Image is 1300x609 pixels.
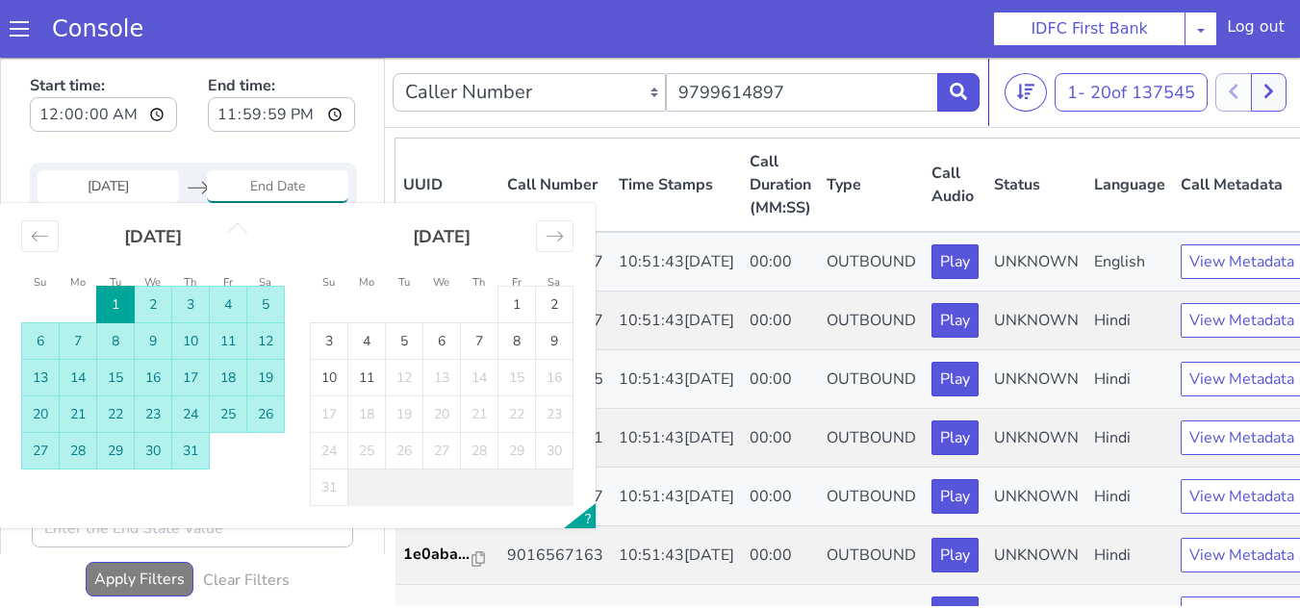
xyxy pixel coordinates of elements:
td: 10:51:43[DATE] [611,292,742,351]
td: Choose Monday, July 21, 2025 as your check-out date. It’s available. [60,339,97,375]
td: Not available. Tuesday, August 26, 2025 [386,375,423,412]
label: End time: [208,11,355,80]
small: Th [472,217,485,232]
td: Choose Wednesday, July 16, 2025 as your check-out date. It’s available. [135,302,172,339]
td: Choose Saturday, August 2, 2025 as your check-out date. It’s available. [536,229,574,266]
td: Not available. Wednesday, August 20, 2025 [423,339,461,375]
td: Not available. Friday, August 22, 2025 [498,339,536,375]
td: 10:51:43[DATE] [611,527,742,586]
td: Choose Thursday, July 17, 2025 as your check-out date. It’s available. [172,302,210,339]
td: Not available. Saturday, August 16, 2025 [536,302,574,339]
small: Tu [398,217,410,232]
td: Hindi [1086,292,1173,351]
td: Choose Friday, August 8, 2025 as your check-out date. It’s available. [498,266,536,302]
td: OUTBOUND [819,410,924,469]
td: Choose Tuesday, July 8, 2025 as your check-out date. It’s available. [97,266,135,302]
td: Choose Tuesday, July 29, 2025 as your check-out date. It’s available. [97,375,135,412]
input: Start Date [38,113,179,145]
button: Play [931,187,979,221]
td: Choose Sunday, July 6, 2025 as your check-out date. It’s available. [22,266,60,302]
small: Su [34,217,46,232]
td: Choose Saturday, July 19, 2025 as your check-out date. It’s available. [247,302,285,339]
td: English [1086,174,1173,234]
div: Log out [1227,15,1285,46]
input: End Date [207,113,348,145]
td: Choose Friday, July 11, 2025 as your check-out date. It’s available. [210,266,247,302]
td: 00:00 [742,527,819,586]
th: Language [1086,81,1173,175]
td: 10:51:43[DATE] [611,234,742,292]
td: 10:51:43[DATE] [611,410,742,469]
h6: Clear Filters [203,514,290,532]
td: Choose Sunday, August 3, 2025 as your check-out date. It’s available. [311,266,348,302]
td: Not available. Friday, August 29, 2025 [498,375,536,412]
th: UUID [395,81,499,175]
td: UNKNOWN [986,174,1086,234]
td: Not available. Friday, August 15, 2025 [498,302,536,339]
td: Choose Monday, August 11, 2025 as your check-out date. It’s available. [348,302,386,339]
td: Choose Sunday, July 20, 2025 as your check-out date. It’s available. [22,339,60,375]
th: Type [819,81,924,175]
td: OUTBOUND [819,234,924,292]
td: UNKNOWN [986,410,1086,469]
small: Tu [110,217,121,232]
td: Choose Friday, July 4, 2025 as your check-out date. It’s available. [210,229,247,266]
small: Fr [223,217,233,232]
td: UNKNOWN [986,351,1086,410]
td: Hindi [1086,410,1173,469]
td: 00:00 [742,234,819,292]
td: Choose Friday, July 18, 2025 as your check-out date. It’s available. [210,302,247,339]
td: Not available. Tuesday, August 12, 2025 [386,302,423,339]
td: 10:51:43[DATE] [611,351,742,410]
td: Choose Tuesday, July 22, 2025 as your check-out date. It’s available. [97,339,135,375]
td: Choose Wednesday, July 30, 2025 as your check-out date. It’s available. [135,375,172,412]
th: Call Audio [924,81,986,175]
button: Apply Filters [86,504,193,539]
td: Not available. Sunday, August 31, 2025 [311,412,348,448]
td: 10:51:43[DATE] [611,469,742,527]
div: Move forward to switch to the next month. [536,163,574,194]
td: OUTBOUND [819,469,924,527]
button: IDFC First Bank [993,12,1185,46]
small: Mo [359,217,374,232]
input: End time: [208,39,355,74]
td: 00:00 [742,292,819,351]
a: 3f415e... [403,544,492,567]
th: Time Stamps [611,81,742,175]
button: 1- 20of 137545 [1055,15,1208,54]
td: Hindi [1086,527,1173,586]
small: Th [184,217,196,232]
small: Sa [548,217,560,232]
td: Hindi [1086,351,1173,410]
td: 00:00 [742,174,819,234]
td: Choose Sunday, July 13, 2025 as your check-out date. It’s available. [22,302,60,339]
td: Selected as start date. Tuesday, July 1, 2025 [97,229,135,266]
td: OUTBOUND [819,292,924,351]
button: Play [931,245,979,280]
td: 9016567163 [499,469,611,527]
span: ? [585,452,591,470]
small: Su [322,217,335,232]
td: Choose Monday, July 14, 2025 as your check-out date. It’s available. [60,302,97,339]
td: Choose Saturday, July 12, 2025 as your check-out date. It’s available. [247,266,285,302]
td: Not available. Monday, August 18, 2025 [348,339,386,375]
th: Status [986,81,1086,175]
input: Enter the End State Value [32,451,353,490]
td: Choose Wednesday, August 6, 2025 as your check-out date. It’s available. [423,266,461,302]
td: Choose Wednesday, July 23, 2025 as your check-out date. It’s available. [135,339,172,375]
button: Play [931,480,979,515]
td: Not available. Saturday, August 30, 2025 [536,375,574,412]
td: UNKNOWN [986,469,1086,527]
small: We [144,217,161,232]
strong: [DATE] [124,167,182,190]
td: UNKNOWN [986,292,1086,351]
td: Hindi [1086,234,1173,292]
strong: [DATE] [413,167,471,190]
td: Not available. Sunday, August 17, 2025 [311,339,348,375]
td: UNKNOWN [986,527,1086,586]
td: Choose Thursday, July 31, 2025 as your check-out date. It’s available. [172,375,210,412]
td: OUTBOUND [819,351,924,410]
td: Choose Saturday, July 5, 2025 as your check-out date. It’s available. [247,229,285,266]
td: Choose Friday, July 25, 2025 as your check-out date. It’s available. [210,339,247,375]
td: Not available. Thursday, August 28, 2025 [461,375,498,412]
